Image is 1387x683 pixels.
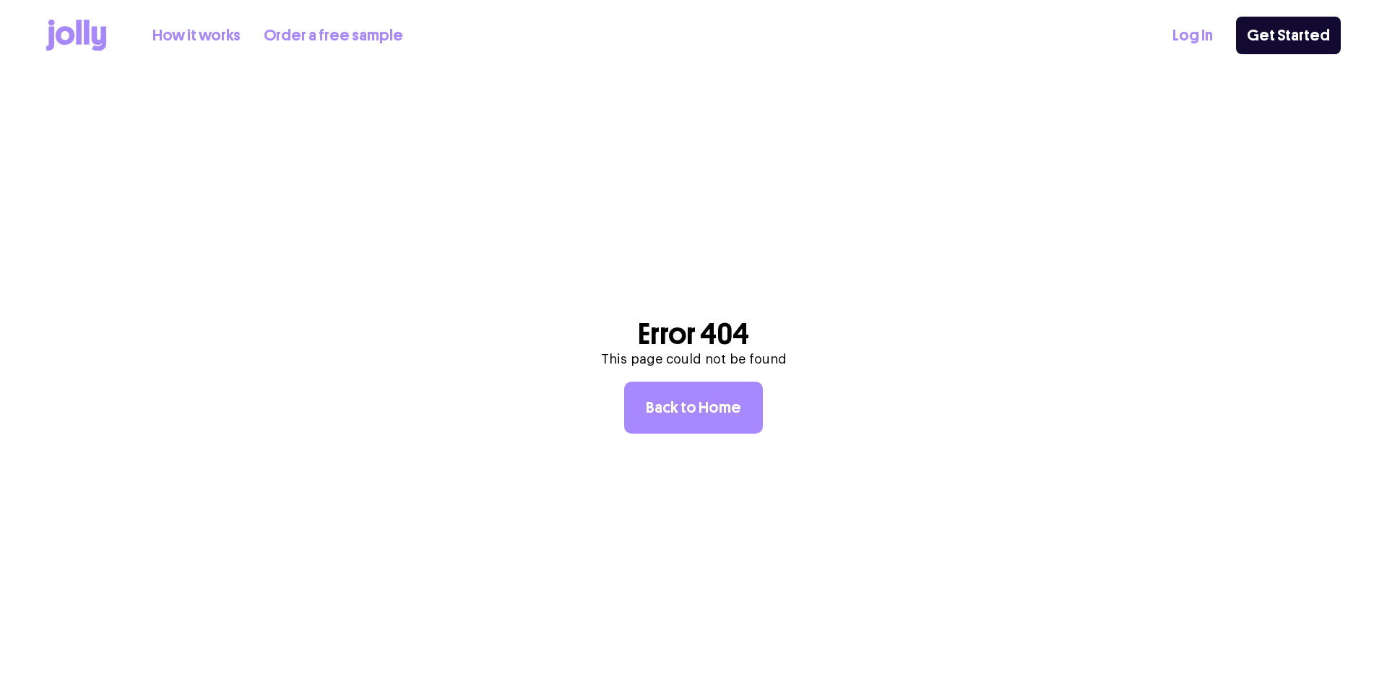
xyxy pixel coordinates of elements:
a: Get Started [1236,17,1341,54]
a: Log In [1172,24,1213,48]
h1: Error 404 [601,322,787,345]
a: Order a free sample [264,24,403,48]
p: This page could not be found [601,351,787,367]
a: Back to Home [624,382,763,434]
a: How it works [152,24,241,48]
